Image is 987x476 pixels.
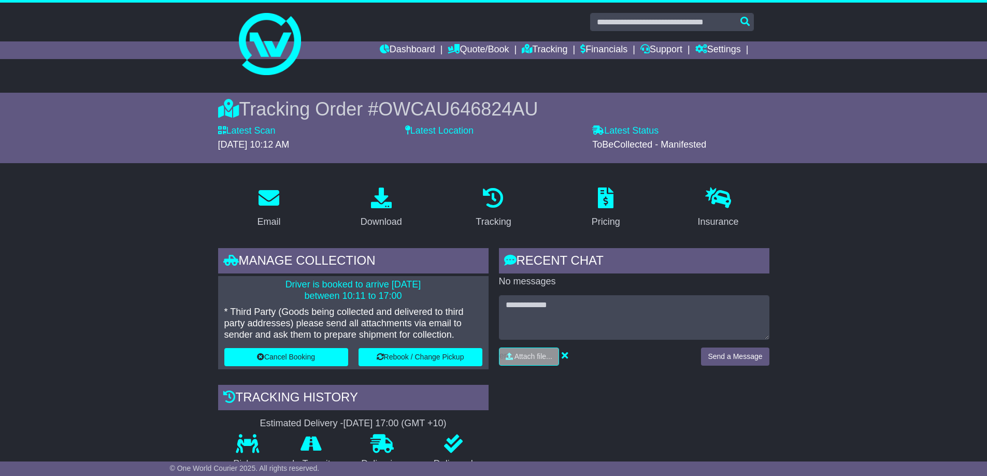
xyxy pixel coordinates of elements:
div: Email [257,215,280,229]
p: Delivering [346,458,419,470]
div: [DATE] 17:00 (GMT +10) [344,418,447,429]
p: Pickup [218,458,277,470]
p: Driver is booked to arrive [DATE] between 10:11 to 17:00 [224,279,482,301]
div: Manage collection [218,248,489,276]
a: Insurance [691,184,746,233]
div: Pricing [592,215,620,229]
div: Tracking Order # [218,98,769,120]
span: © One World Courier 2025. All rights reserved. [170,464,320,472]
button: Send a Message [701,348,769,366]
a: Tracking [469,184,518,233]
a: Financials [580,41,627,59]
div: Estimated Delivery - [218,418,489,429]
span: OWCAU646824AU [378,98,538,120]
button: Cancel Booking [224,348,348,366]
div: Tracking [476,215,511,229]
a: Quote/Book [448,41,509,59]
label: Latest Scan [218,125,276,137]
div: Tracking history [218,385,489,413]
button: Rebook / Change Pickup [359,348,482,366]
a: Tracking [522,41,567,59]
div: Download [361,215,402,229]
label: Latest Location [405,125,474,137]
a: Dashboard [380,41,435,59]
a: Download [354,184,409,233]
div: RECENT CHAT [499,248,769,276]
p: Delivered [418,458,489,470]
p: No messages [499,276,769,287]
p: In Transit [277,458,346,470]
span: ToBeCollected - Manifested [592,139,706,150]
span: [DATE] 10:12 AM [218,139,290,150]
div: Insurance [698,215,739,229]
a: Pricing [585,184,627,233]
label: Latest Status [592,125,659,137]
a: Settings [695,41,741,59]
a: Email [250,184,287,233]
a: Support [640,41,682,59]
p: * Third Party (Goods being collected and delivered to third party addresses) please send all atta... [224,307,482,340]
